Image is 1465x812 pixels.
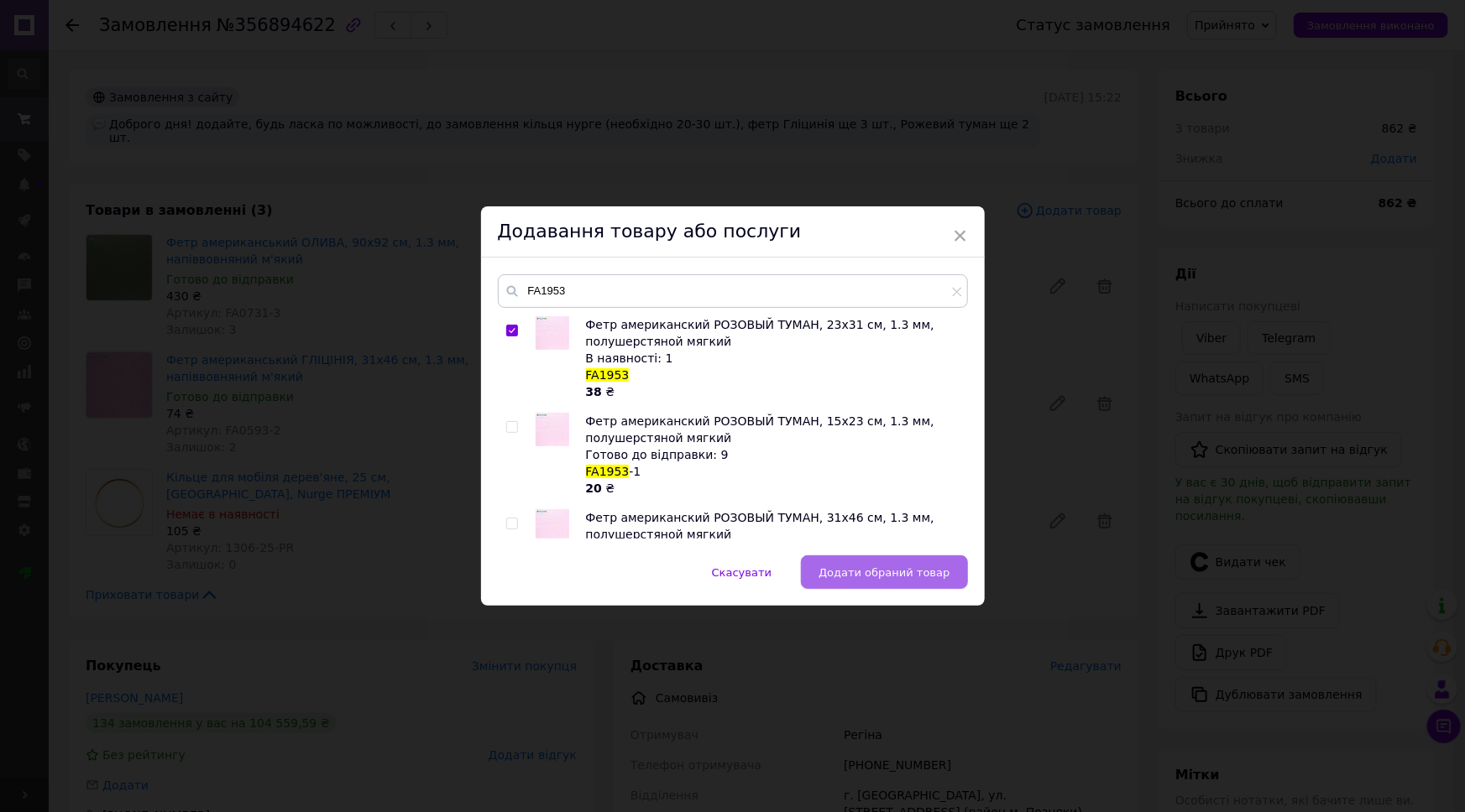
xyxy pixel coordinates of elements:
button: Скасувати [694,555,789,589]
span: Фетр американский РОЗОВЫЙ ТУМАН, 23x31 см, 1.3 мм, полушерстяной мягкий [586,318,934,348]
span: FA1953 [586,368,630,382]
span: FA1953 [586,465,630,478]
div: Додавання товару або послуги [481,206,985,258]
span: -1 [629,465,641,478]
div: Готово до відправки: 9 [586,446,959,463]
img: Фетр американский РОЗОВЫЙ ТУМАН, 15x23 см, 1.3 мм, полушерстяной мягкий [536,413,569,446]
span: Фетр американский РОЗОВЫЙ ТУМАН, 15x23 см, 1.3 мм, полушерстяной мягкий [586,414,934,445]
img: Фетр американский РОЗОВЫЙ ТУМАН, 23x31 см, 1.3 мм, полушерстяной мягкий [536,316,569,350]
img: Фетр американский РОЗОВЫЙ ТУМАН, 31x46 см, 1.3 мм, полушерстяной мягкий [536,509,569,543]
span: Додати обраний товар [819,566,950,579]
div: В наявності: 1 [586,350,959,367]
div: ₴ [586,383,959,400]
div: ₴ [586,480,959,497]
span: Скасувати [712,566,772,579]
b: 20 [586,481,602,495]
input: Пошук за товарами та послугами [498,274,968,308]
span: Фетр американский РОЗОВЫЙ ТУМАН, 31x46 см, 1.3 мм, полушерстяной мягкий [586,511,934,541]
button: Додати обраний товар [801,555,967,589]
b: 38 [586,385,602,398]
span: × [953,221,968,250]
